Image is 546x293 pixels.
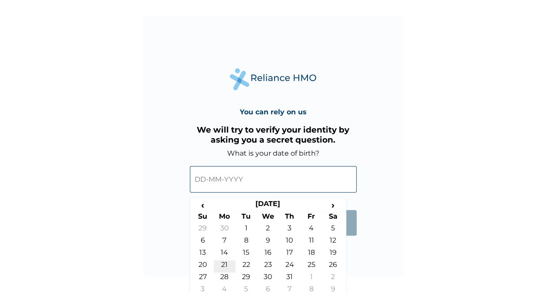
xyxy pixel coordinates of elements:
[322,248,344,260] td: 19
[279,260,301,273] td: 24
[235,248,257,260] td: 15
[235,260,257,273] td: 22
[192,224,214,236] td: 29
[322,200,344,210] span: ›
[257,236,279,248] td: 9
[322,260,344,273] td: 26
[279,224,301,236] td: 3
[257,260,279,273] td: 23
[230,68,317,90] img: Reliance Health's Logo
[192,200,214,210] span: ‹
[192,273,214,285] td: 27
[257,273,279,285] td: 30
[257,212,279,224] th: We
[214,200,322,212] th: [DATE]
[279,273,301,285] td: 31
[192,248,214,260] td: 13
[322,212,344,224] th: Sa
[322,273,344,285] td: 2
[301,260,322,273] td: 25
[214,260,235,273] td: 21
[301,236,322,248] td: 11
[322,224,344,236] td: 5
[301,224,322,236] td: 4
[279,248,301,260] td: 17
[214,212,235,224] th: Mo
[235,212,257,224] th: Tu
[301,212,322,224] th: Fr
[322,236,344,248] td: 12
[227,149,319,157] label: What is your date of birth?
[240,108,307,116] h4: You can rely on us
[190,125,357,145] h3: We will try to verify your identity by asking you a secret question.
[235,224,257,236] td: 1
[214,236,235,248] td: 7
[214,248,235,260] td: 14
[214,224,235,236] td: 30
[257,224,279,236] td: 2
[235,273,257,285] td: 29
[279,236,301,248] td: 10
[257,248,279,260] td: 16
[192,260,214,273] td: 20
[192,212,214,224] th: Su
[214,273,235,285] td: 28
[235,236,257,248] td: 8
[279,212,301,224] th: Th
[192,236,214,248] td: 6
[301,273,322,285] td: 1
[301,248,322,260] td: 18
[190,166,357,193] input: DD-MM-YYYY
